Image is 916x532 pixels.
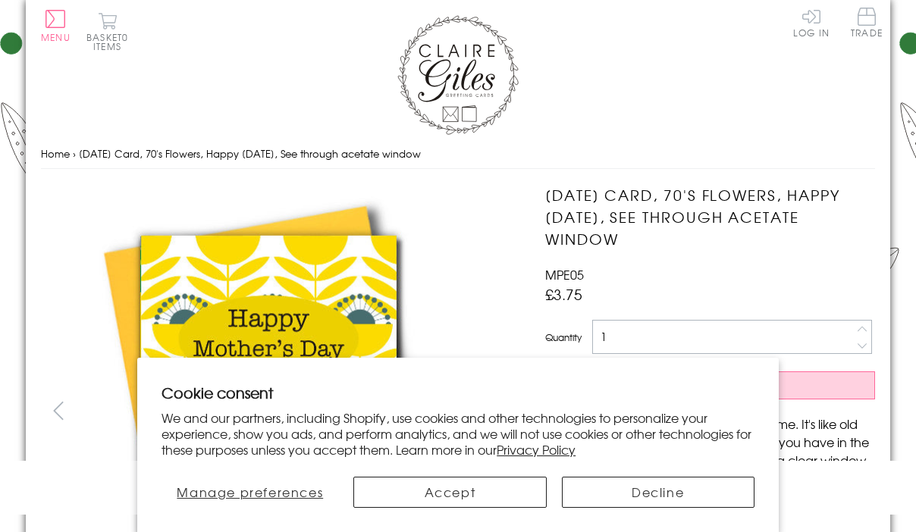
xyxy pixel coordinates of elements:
[545,330,582,344] label: Quantity
[177,483,323,501] span: Manage preferences
[497,440,576,458] a: Privacy Policy
[79,146,421,161] span: [DATE] Card, 70's Flowers, Happy [DATE], See through acetate window
[73,146,76,161] span: ›
[397,15,519,135] img: Claire Giles Greetings Cards
[41,146,70,161] a: Home
[162,477,338,508] button: Manage preferences
[162,410,754,457] p: We and our partners, including Shopify, use cookies and other technologies to personalize your ex...
[562,477,754,508] button: Decline
[793,8,830,37] a: Log In
[93,30,128,53] span: 0 items
[851,8,883,37] span: Trade
[545,184,875,249] h1: [DATE] Card, 70's Flowers, Happy [DATE], See through acetate window
[86,12,128,51] button: Basket0 items
[545,283,582,305] span: £3.75
[545,265,584,283] span: MPE05
[41,139,875,170] nav: breadcrumbs
[41,393,75,427] button: prev
[41,30,71,44] span: Menu
[851,8,883,40] a: Trade
[162,382,754,403] h2: Cookie consent
[41,10,71,42] button: Menu
[353,477,546,508] button: Accept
